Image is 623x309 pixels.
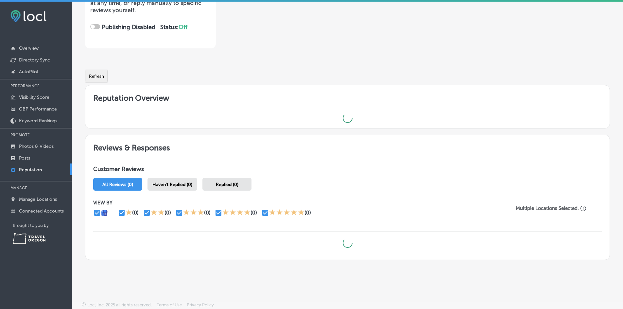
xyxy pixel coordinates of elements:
[102,182,133,187] span: All Reviews (0)
[85,85,610,108] h2: Reputation Overview
[93,200,500,206] p: VIEW BY
[164,210,171,216] div: (0)
[19,45,39,51] p: Overview
[19,106,57,112] p: GBP Performance
[179,24,187,31] span: Off
[19,208,64,214] p: Connected Accounts
[10,10,46,22] img: fda3e92497d09a02dc62c9cd864e3231.png
[19,57,50,63] p: Directory Sync
[19,94,49,100] p: Visibility Score
[19,167,42,173] p: Reputation
[160,24,187,31] strong: Status:
[304,210,311,216] div: (0)
[85,135,610,158] h2: Reviews & Responses
[269,209,304,217] div: 5 Stars
[19,69,39,75] p: AutoPilot
[126,209,132,217] div: 1 Star
[102,24,155,31] strong: Publishing Disabled
[222,209,251,217] div: 4 Stars
[151,209,164,217] div: 2 Stars
[251,210,257,216] div: (0)
[516,205,579,211] p: Multiple Locations Selected.
[87,302,152,307] p: Locl, Inc. 2025 all rights reserved.
[132,210,139,216] div: (0)
[19,144,54,149] p: Photos & Videos
[216,182,238,187] span: Replied (0)
[19,155,30,161] p: Posts
[152,182,192,187] span: Haven't Replied (0)
[19,118,57,124] p: Keyword Rankings
[85,70,108,82] button: Refresh
[13,223,72,228] p: Brought to you by
[19,197,57,202] p: Manage Locations
[204,210,211,216] div: (0)
[93,165,602,175] h1: Customer Reviews
[183,209,204,217] div: 3 Stars
[13,233,45,244] img: Travel Oregon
